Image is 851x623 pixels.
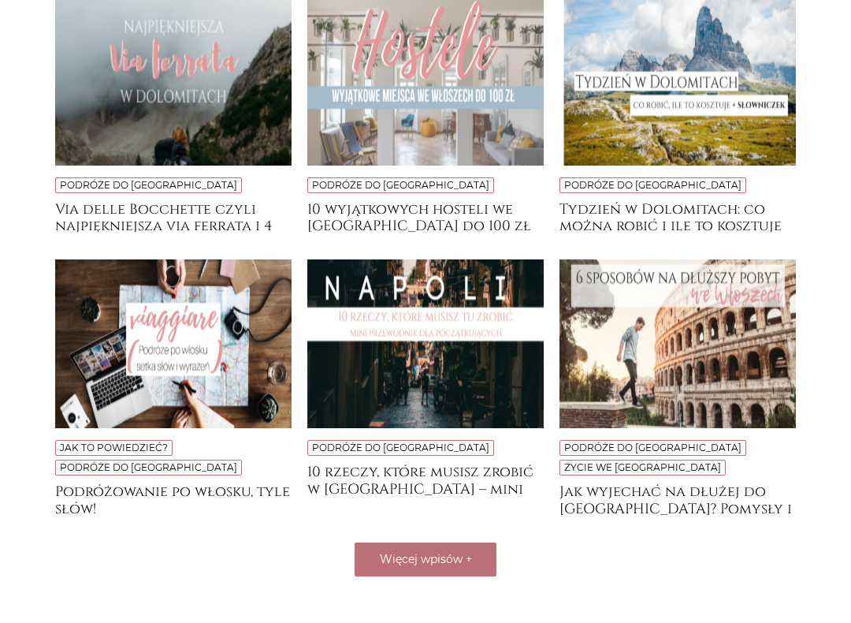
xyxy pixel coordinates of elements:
[466,553,472,567] span: +
[564,180,741,192] a: Podróże do [GEOGRAPHIC_DATA]
[60,462,237,474] a: Podróże do [GEOGRAPHIC_DATA]
[307,202,544,233] a: 10 wyjątkowych hosteli we [GEOGRAPHIC_DATA] do 100 zł
[55,202,292,233] a: Via delle Bocchette czyli najpiękniejsza via ferrata i 4 dni trekkingu w [GEOGRAPHIC_DATA]
[307,464,544,496] a: 10 rzeczy, które musisz zrobić w [GEOGRAPHIC_DATA] – mini przewodnik dla początkujących
[55,484,292,516] a: Podróżowanie po włosku, tyle słów!
[559,202,796,233] a: Tydzień w Dolomitach: co można robić i ile to kosztuje
[355,543,496,577] button: Więcej wpisów +
[564,442,741,454] a: Podróże do [GEOGRAPHIC_DATA]
[60,180,237,192] a: Podróże do [GEOGRAPHIC_DATA]
[312,180,489,192] a: Podróże do [GEOGRAPHIC_DATA]
[380,553,463,567] span: Więcej wpisów
[564,462,721,474] a: Życie we [GEOGRAPHIC_DATA]
[559,484,796,516] a: Jak wyjechać na dłużej do [GEOGRAPHIC_DATA]? Pomysły i wskazówki
[312,442,489,454] a: Podróże do [GEOGRAPHIC_DATA]
[60,442,168,454] a: Jak to powiedzieć?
